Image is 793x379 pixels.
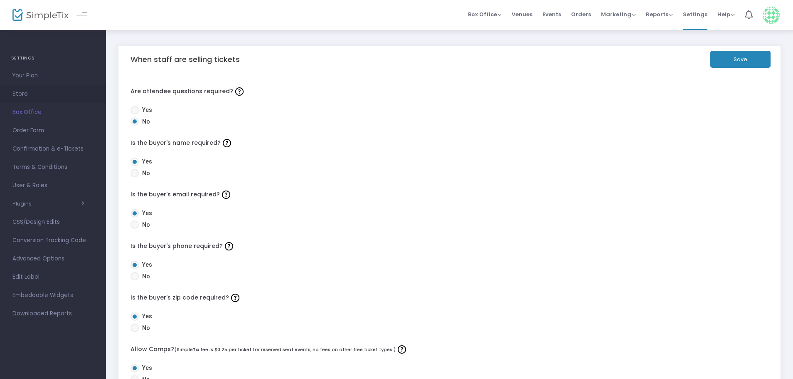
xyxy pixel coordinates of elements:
span: Order Form [12,125,94,136]
span: (SimpleTix fee is $0.25 per ticket for reserved seat events, no fees on other free ticket types.) [174,346,396,353]
span: Advanced Options [12,253,94,264]
span: Downloaded Reports [12,308,94,319]
span: Edit Label [12,272,94,282]
span: Box Office [468,10,502,18]
img: question-mark [235,87,244,96]
h4: SETTINGS [11,50,95,67]
span: No [139,169,150,178]
span: Store [12,89,94,99]
h5: When staff are selling tickets [131,55,240,64]
label: Is the buyer's name required? [131,137,769,149]
label: Is the buyer's email required? [131,188,769,201]
span: No [139,117,150,126]
span: User & Roles [12,180,94,191]
img: question-mark [398,345,406,354]
span: Box Office [12,107,94,118]
span: Reports [646,10,673,18]
span: No [139,324,150,332]
span: Terms & Conditions [12,162,94,173]
img: question-mark [223,139,231,147]
label: Is the buyer's phone required? [131,240,769,253]
span: Yes [139,312,152,321]
img: question-mark [231,294,239,302]
span: Conversion Tracking Code [12,235,94,246]
span: Marketing [601,10,636,18]
span: CSS/Design Edits [12,217,94,228]
img: question-mark [222,191,230,199]
label: Is the buyer's zip code required? [131,292,769,304]
span: Venues [512,4,532,25]
span: Events [542,4,561,25]
span: No [139,272,150,281]
button: Save [710,51,771,68]
span: Confirmation & e-Tickets [12,144,94,154]
span: Orders [571,4,591,25]
button: Plugins [12,201,84,207]
span: Yes [139,157,152,166]
span: Help [717,10,735,18]
span: Settings [683,4,707,25]
span: Yes [139,260,152,269]
span: Embeddable Widgets [12,290,94,301]
span: Yes [139,209,152,218]
span: No [139,220,150,229]
span: Your Plan [12,70,94,81]
img: question-mark [225,242,233,250]
span: Yes [139,364,152,372]
span: Yes [139,106,152,114]
label: Are attendee questions required? [131,85,769,98]
label: Allow Comps? [131,343,769,356]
